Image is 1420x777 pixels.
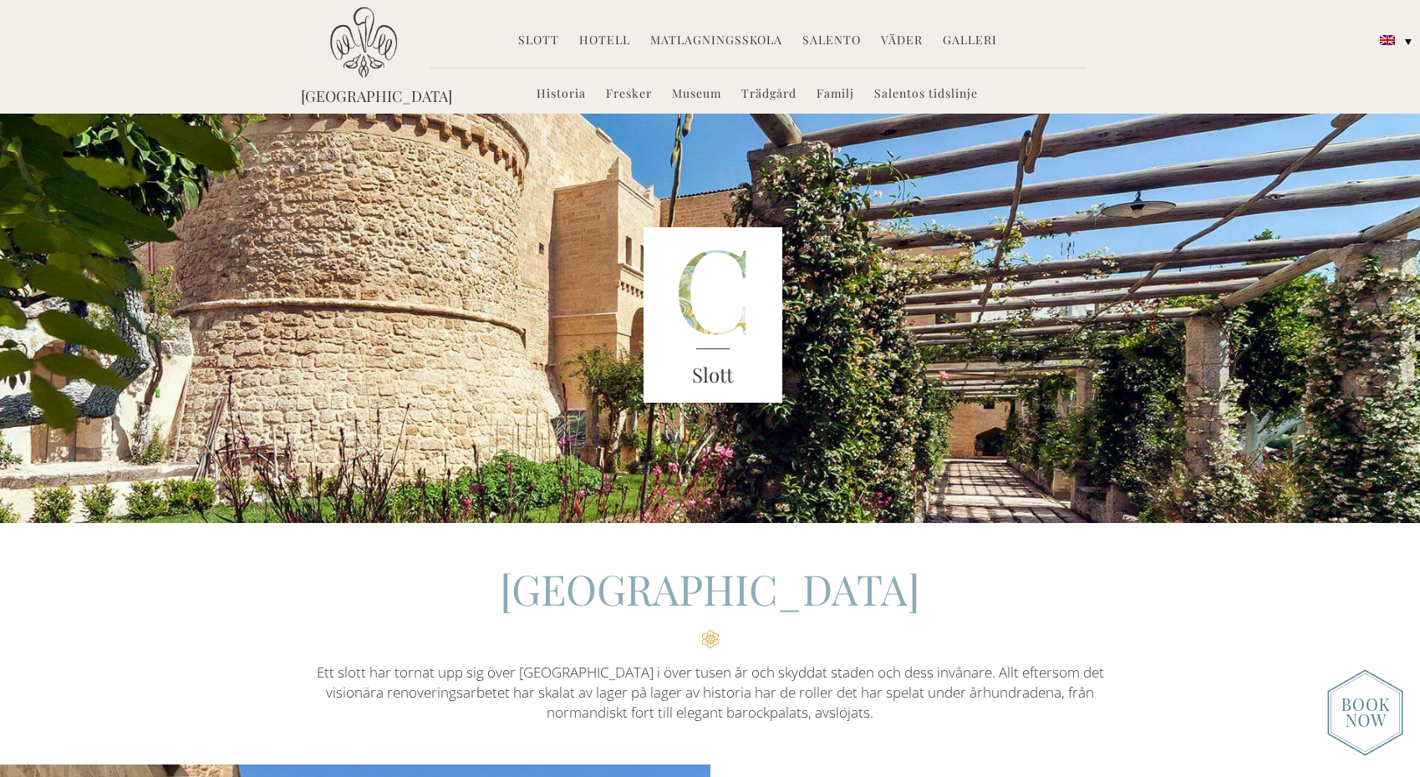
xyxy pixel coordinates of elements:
[943,32,997,48] font: Galleri
[317,663,1104,723] font: Ett slott har tornat upp sig över [GEOGRAPHIC_DATA] i över tusen år och skyddat staden och dess i...
[644,227,782,403] img: castle-letter.png
[606,85,652,104] a: Fresker
[301,86,452,106] font: [GEOGRAPHIC_DATA]
[537,85,586,101] font: Historia
[537,85,586,104] a: Historia
[672,85,721,104] a: Museum
[874,85,978,101] font: Salentos tidslinje
[817,85,854,104] a: Familj
[606,85,652,101] font: Fresker
[518,32,559,48] font: Slott
[741,85,797,104] a: Trädgård
[802,32,861,51] a: Salento
[692,361,734,388] font: Slott
[881,32,923,48] font: Väder
[301,88,426,104] a: [GEOGRAPHIC_DATA]
[741,85,797,101] font: Trädgård
[1327,669,1403,756] img: new-booknow.png
[518,32,559,51] a: Slott
[874,85,978,104] a: Salentos tidslinje
[1380,35,1395,45] img: Engelska
[817,85,854,101] font: Familj
[579,32,630,48] font: Hotell
[579,32,630,51] a: Hotell
[881,32,923,51] a: Väder
[500,561,920,617] font: [GEOGRAPHIC_DATA]
[802,32,861,48] font: Salento
[650,32,782,48] font: Matlagningsskola
[330,7,397,78] img: Ugentos slott
[943,32,997,51] a: Galleri
[672,85,721,101] font: Museum
[650,32,782,51] a: Matlagningsskola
